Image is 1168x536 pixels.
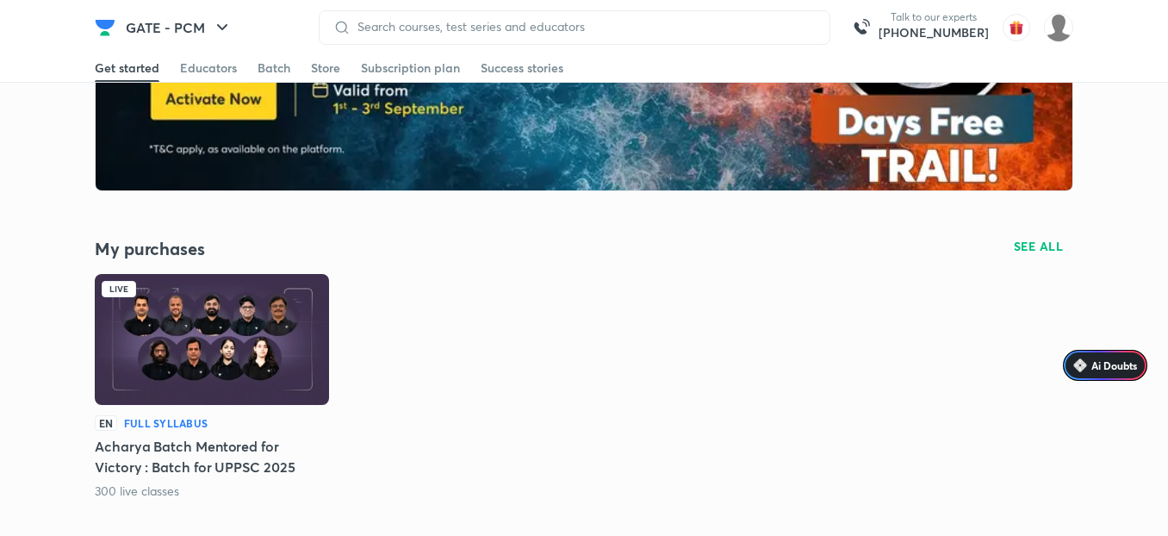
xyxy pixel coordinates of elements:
img: krishna [1044,13,1073,42]
p: 300 live classes [95,483,180,500]
input: Search courses, test series and educators [351,20,816,34]
button: GATE - PCM [115,10,243,45]
button: SEE ALL [1003,233,1074,260]
a: Store [311,54,340,82]
img: avatar [1003,14,1030,41]
a: Ai Doubts [1063,350,1147,381]
img: call-us [844,10,879,45]
div: Subscription plan [361,59,460,77]
a: Success stories [481,54,563,82]
p: Talk to our experts [879,10,989,24]
span: Ai Doubts [1091,358,1137,372]
div: Batch [258,59,290,77]
div: Get started [95,59,159,77]
h5: Acharya Batch Mentored for Victory : Batch for UPPSC 2025 [95,436,329,477]
span: SEE ALL [1014,240,1064,252]
div: Store [311,59,340,77]
img: Company Logo [95,17,115,38]
div: Educators [180,59,237,77]
a: Get started [95,54,159,82]
div: Live [102,281,136,298]
h6: Full Syllabus [124,415,208,431]
p: EN [95,415,117,431]
img: Icon [1073,358,1087,372]
img: Batch Thumbnail [95,274,329,405]
a: Batch [258,54,290,82]
div: Success stories [481,59,563,77]
a: [PHONE_NUMBER] [879,24,989,41]
a: Subscription plan [361,54,460,82]
h4: My purchases [95,238,584,260]
a: Educators [180,54,237,82]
